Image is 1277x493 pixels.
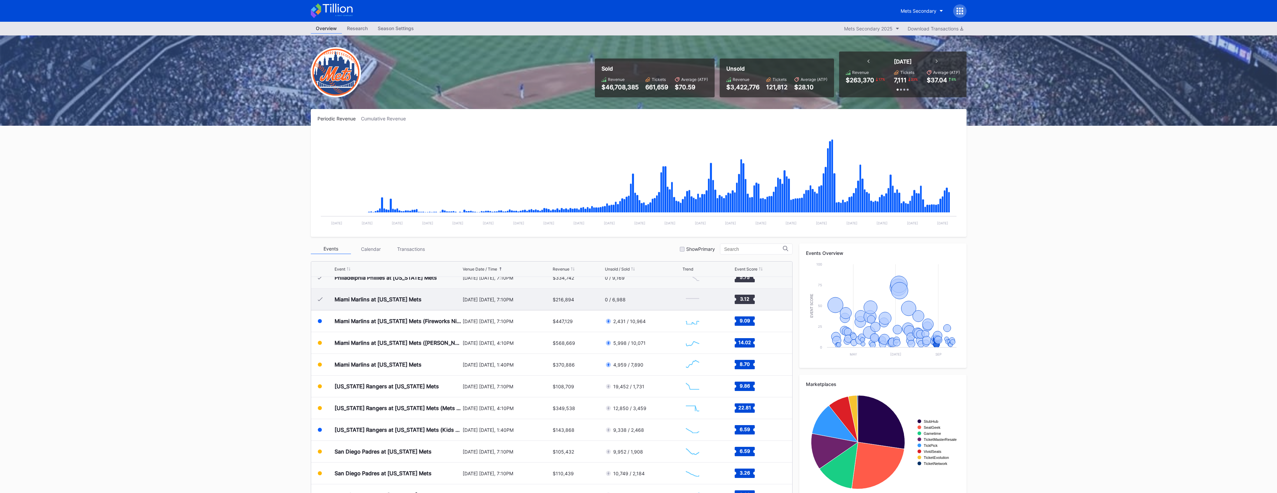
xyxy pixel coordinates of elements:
[810,294,813,318] text: Event Score
[463,267,497,272] div: Venue Date / Time
[682,400,703,416] svg: Chart title
[786,221,797,225] text: [DATE]
[924,462,947,466] text: TicketNetwork
[724,246,783,252] input: Search
[740,318,750,323] text: 9.09
[391,244,431,254] div: Transactions
[733,77,749,82] div: Revenue
[924,419,938,423] text: StubHub
[463,340,551,346] div: [DATE] [DATE], 4:10PM
[738,339,751,345] text: 14.02
[682,269,703,286] svg: Chart title
[553,275,574,281] div: $334,742
[613,362,643,368] div: 4,959 / 7,890
[553,267,569,272] div: Revenue
[553,384,574,389] div: $108,709
[483,221,494,225] text: [DATE]
[841,24,903,33] button: Mets Secondary 2025
[682,421,703,438] svg: Chart title
[735,267,757,272] div: Event Score
[602,65,708,72] div: Sold
[801,77,827,82] div: Average (ATP)
[335,339,461,346] div: Miami Marlins at [US_STATE] Mets ([PERSON_NAME] Giveaway)
[605,267,630,272] div: Unsold / Sold
[553,362,575,368] div: $370,886
[852,70,869,75] div: Revenue
[463,405,551,411] div: [DATE] [DATE], 4:10PM
[818,304,822,308] text: 50
[924,437,956,441] text: TicketMasterResale
[755,221,766,225] text: [DATE]
[924,443,938,448] text: TickPick
[373,23,419,33] div: Season Settings
[361,116,411,121] div: Cumulative Revenue
[613,449,643,455] div: 9,952 / 1,908
[553,405,575,411] div: $349,538
[846,221,857,225] text: [DATE]
[553,471,574,476] div: $110,439
[681,77,708,82] div: Average (ATP)
[904,24,967,33] button: Download Transactions
[335,318,461,324] div: Miami Marlins at [US_STATE] Mets (Fireworks Night)
[605,275,625,281] div: 0 / 9,169
[335,448,432,455] div: San Diego Padres at [US_STATE] Mets
[613,340,646,346] div: 5,998 / 10,071
[613,405,646,411] div: 12,850 / 3,459
[806,381,960,387] div: Marketplaces
[816,221,827,225] text: [DATE]
[806,261,960,361] svg: Chart title
[878,77,886,82] div: 17 %
[335,426,461,433] div: [US_STATE] Rangers at [US_STATE] Mets (Kids Color-In Lunchbox Giveaway)
[608,77,625,82] div: Revenue
[463,384,551,389] div: [DATE] [DATE], 7:10PM
[335,361,422,368] div: Miami Marlins at [US_STATE] Mets
[816,262,822,266] text: 100
[463,318,551,324] div: [DATE] [DATE], 7:10PM
[844,26,893,31] div: Mets Secondary 2025
[682,291,703,308] svg: Chart title
[335,267,345,272] div: Event
[422,221,433,225] text: [DATE]
[686,246,715,252] div: Show Primary
[373,23,419,34] a: Season Settings
[682,356,703,373] svg: Chart title
[740,448,750,454] text: 6.59
[463,449,551,455] div: [DATE] [DATE], 7:10PM
[740,296,749,302] text: 3.12
[675,84,708,91] div: $70.59
[896,5,948,17] button: Mets Secondary
[740,383,750,389] text: 9.86
[682,313,703,329] svg: Chart title
[463,297,551,302] div: [DATE] [DATE], 7:10PM
[794,84,827,91] div: $28.10
[682,378,703,395] svg: Chart title
[342,23,373,34] a: Research
[361,221,372,225] text: [DATE]
[342,23,373,33] div: Research
[392,221,403,225] text: [DATE]
[452,221,463,225] text: [DATE]
[726,65,827,72] div: Unsold
[740,470,750,476] text: 3.26
[331,221,342,225] text: [DATE]
[924,456,949,460] text: TicketEvolution
[311,23,342,34] a: Overview
[910,77,918,82] div: 23 %
[613,471,645,476] div: 10,749 / 2,184
[335,383,439,390] div: [US_STATE] Rangers at [US_STATE] Mets
[907,221,918,225] text: [DATE]
[335,296,422,303] div: Miami Marlins at [US_STATE] Mets
[924,431,941,435] text: Gametime
[652,77,666,82] div: Tickets
[846,77,874,84] div: $263,370
[682,465,703,482] svg: Chart title
[664,221,675,225] text: [DATE]
[877,221,888,225] text: [DATE]
[890,352,901,356] text: [DATE]
[682,334,703,351] svg: Chart title
[908,26,963,31] div: Download Transactions
[818,324,822,328] text: 25
[553,297,574,302] div: $216,894
[933,70,960,75] div: Average (ATP)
